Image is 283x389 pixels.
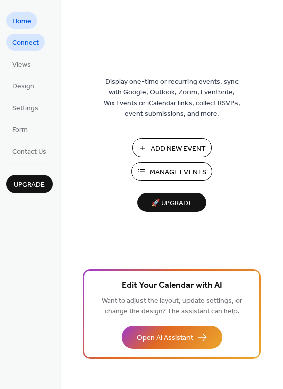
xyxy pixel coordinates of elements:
button: Add New Event [132,138,212,157]
span: Manage Events [150,167,206,178]
button: Open AI Assistant [122,326,222,349]
a: Views [6,56,37,72]
span: Contact Us [12,147,46,157]
span: Form [12,125,28,135]
span: Views [12,60,31,70]
button: Upgrade [6,175,53,193]
span: Add New Event [151,143,206,154]
a: Connect [6,34,45,51]
button: 🚀 Upgrade [137,193,206,212]
span: Settings [12,103,38,114]
span: Design [12,81,34,92]
a: Contact Us [6,142,53,159]
a: Form [6,121,34,137]
span: Edit Your Calendar with AI [122,279,222,293]
a: Home [6,12,37,29]
span: 🚀 Upgrade [144,197,200,210]
span: Display one-time or recurring events, sync with Google, Outlook, Zoom, Eventbrite, Wix Events or ... [104,77,240,119]
button: Manage Events [131,162,212,181]
span: Connect [12,38,39,48]
span: Want to adjust the layout, update settings, or change the design? The assistant can help. [102,294,242,318]
a: Settings [6,99,44,116]
span: Home [12,16,31,27]
a: Design [6,77,40,94]
span: Open AI Assistant [137,333,193,344]
span: Upgrade [14,180,45,190]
